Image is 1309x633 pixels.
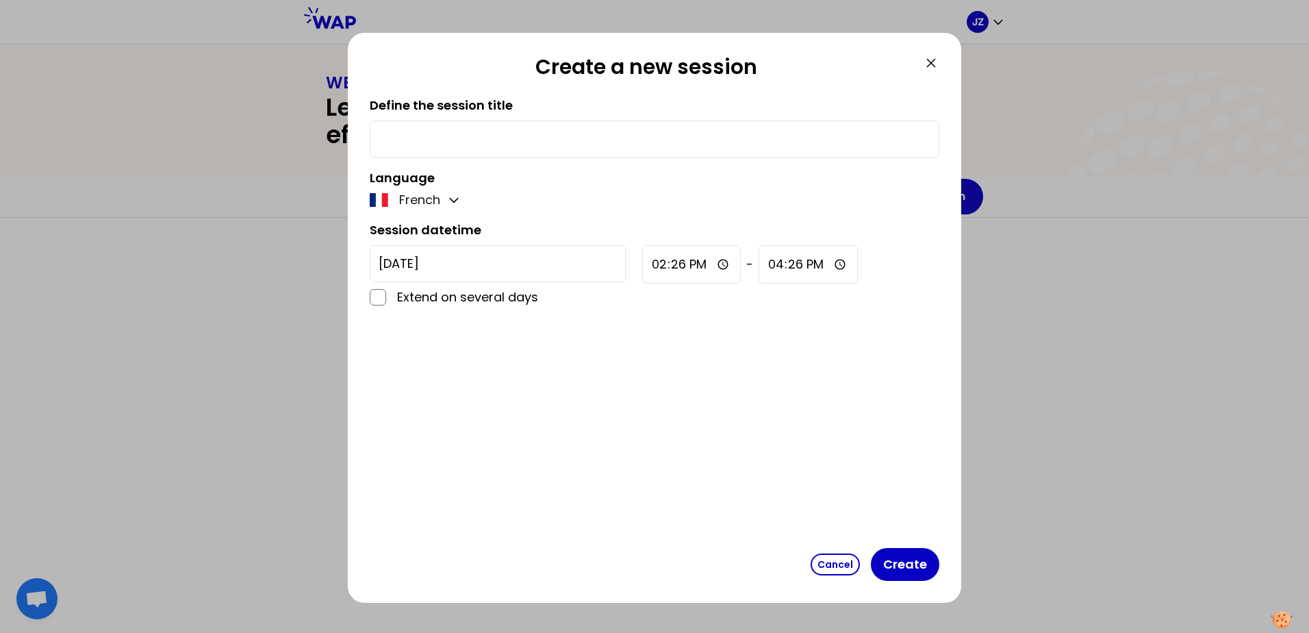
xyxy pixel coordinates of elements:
input: YYYY-M-D [370,245,626,282]
button: Cancel [811,554,860,575]
label: Session datetime [370,221,481,238]
p: Extend on several days [397,288,626,307]
button: Create [871,548,939,581]
h2: Create a new session [370,55,923,85]
label: Define the session title [370,97,513,114]
span: - [746,255,753,274]
p: French [399,190,440,210]
label: Language [370,169,435,186]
